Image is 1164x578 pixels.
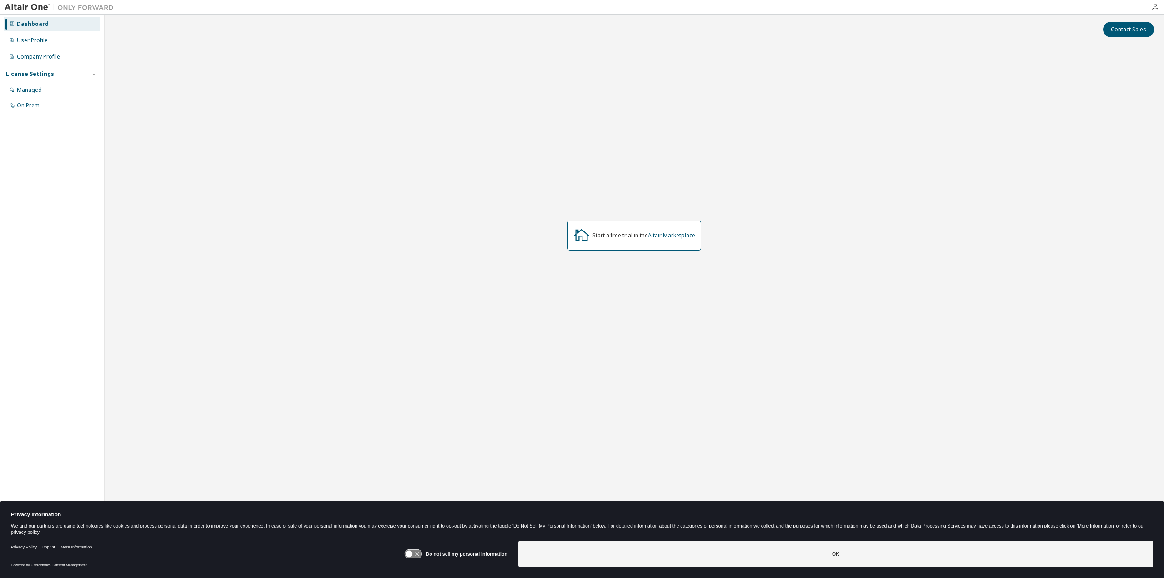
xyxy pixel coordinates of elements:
button: Contact Sales [1103,22,1154,37]
div: Start a free trial in the [592,232,695,239]
div: License Settings [6,70,54,78]
img: Altair One [5,3,118,12]
a: Altair Marketplace [648,231,695,239]
div: Dashboard [17,20,49,28]
div: User Profile [17,37,48,44]
div: On Prem [17,102,40,109]
div: Managed [17,86,42,94]
div: Company Profile [17,53,60,60]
